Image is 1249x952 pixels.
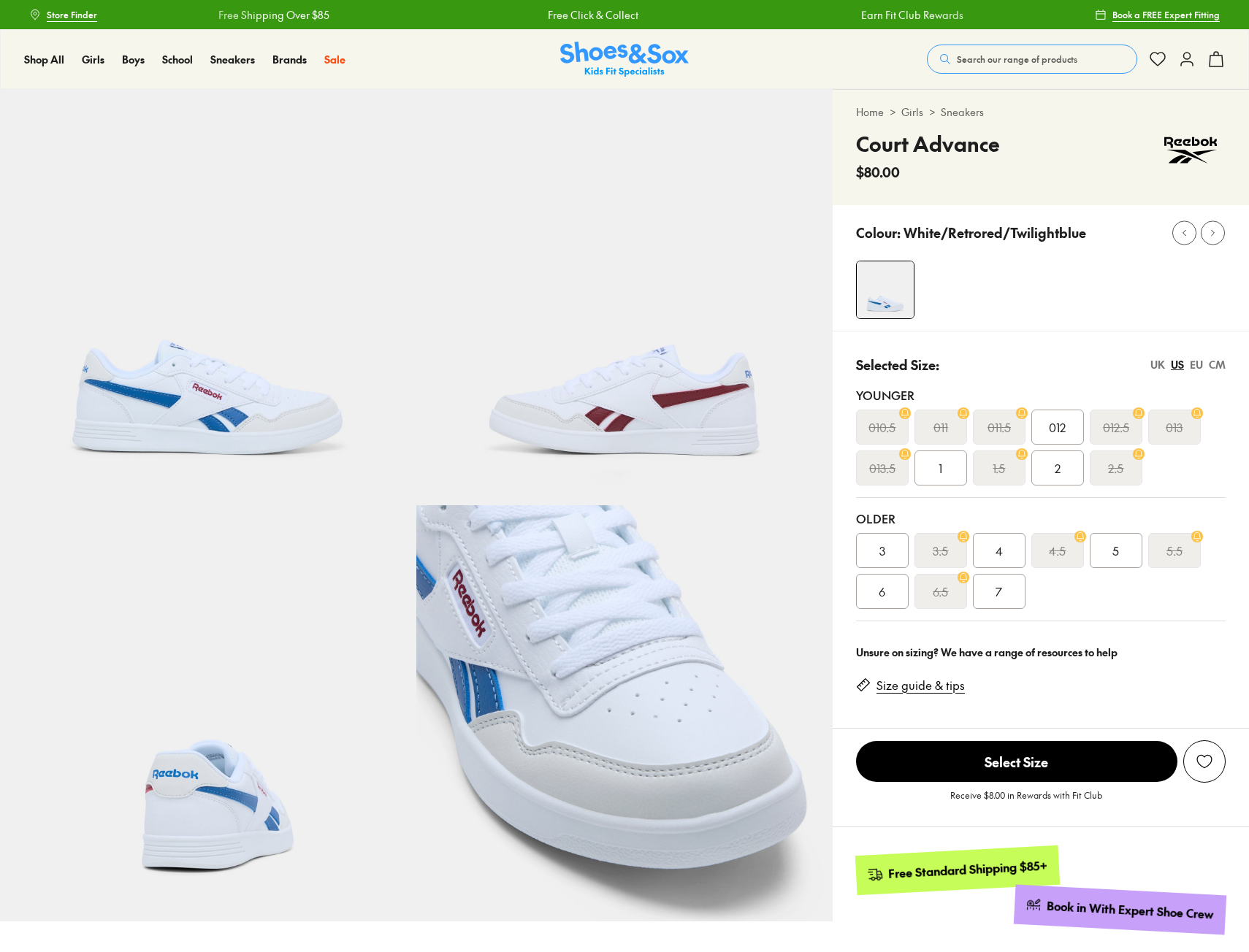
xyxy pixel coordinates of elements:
[988,418,1011,436] s: 011.5
[216,7,327,23] a: Free Shipping Over $85
[122,52,145,67] a: Boys
[933,583,948,600] s: 6.5
[1171,357,1184,372] div: US
[856,104,1226,120] div: > >
[856,355,939,375] p: Selected Size:
[957,53,1077,66] span: Search our range of products
[24,52,64,67] a: Shop All
[996,542,1003,559] span: 4
[857,261,914,318] img: 4-548144_1
[324,52,345,67] a: Sale
[1156,128,1226,172] img: Vendor logo
[933,418,948,436] s: 011
[927,45,1137,74] button: Search our range of products
[560,42,689,77] a: Shoes & Sox
[1049,418,1066,436] span: 012
[901,104,923,120] a: Girls
[47,8,97,21] span: Store Finder
[856,162,900,182] span: $80.00
[324,52,345,66] span: Sale
[162,52,193,67] a: School
[856,386,1226,404] div: Younger
[210,52,255,66] span: Sneakers
[993,459,1005,477] s: 1.5
[1209,357,1226,372] div: CM
[950,788,1102,815] p: Receive $8.00 in Rewards with Fit Club
[1166,542,1183,559] s: 5.5
[162,52,193,66] span: School
[888,858,1048,882] div: Free Standard Shipping $85+
[82,52,104,66] span: Girls
[879,583,885,600] span: 6
[1112,542,1119,559] span: 5
[939,459,942,477] span: 1
[933,542,948,559] s: 3.5
[858,7,960,23] a: Earn Fit Club Rewards
[1055,459,1061,477] span: 2
[879,542,885,559] span: 3
[1049,542,1066,559] s: 4.5
[1103,418,1129,436] s: 012.5
[941,104,984,120] a: Sneakers
[1108,459,1123,477] s: 2.5
[869,459,895,477] s: 013.5
[996,583,1002,600] span: 7
[1047,898,1215,923] div: Book in With Expert Shoe Crew
[272,52,307,66] span: Brands
[1166,418,1183,436] s: 013
[29,1,97,28] a: Store Finder
[856,740,1177,783] button: Select Size
[560,42,689,77] img: SNS_Logo_Responsive.svg
[855,845,1060,895] a: Free Standard Shipping $85+
[856,128,1000,159] h4: Court Advance
[856,223,901,242] p: Colour:
[856,104,884,120] a: Home
[210,52,255,67] a: Sneakers
[416,505,833,921] img: 7-548147_1
[272,52,307,67] a: Brands
[868,418,895,436] s: 010.5
[545,7,635,23] a: Free Click & Collect
[1095,1,1220,28] a: Book a FREE Expert Fitting
[856,645,1226,660] div: Unsure on sizing? We have a range of resources to help
[1183,740,1226,783] button: Add to Wishlist
[904,223,1086,242] p: White/Retrored/Twilightblue
[24,52,64,66] span: Shop All
[856,741,1177,782] span: Select Size
[416,89,833,505] img: 5-548145_1
[876,677,965,694] a: Size guide & tips
[82,52,104,67] a: Girls
[122,52,145,66] span: Boys
[1014,885,1226,935] a: Book in With Expert Shoe Crew
[1150,357,1165,372] div: UK
[1112,8,1220,21] span: Book a FREE Expert Fitting
[1190,357,1203,372] div: EU
[856,510,1226,527] div: Older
